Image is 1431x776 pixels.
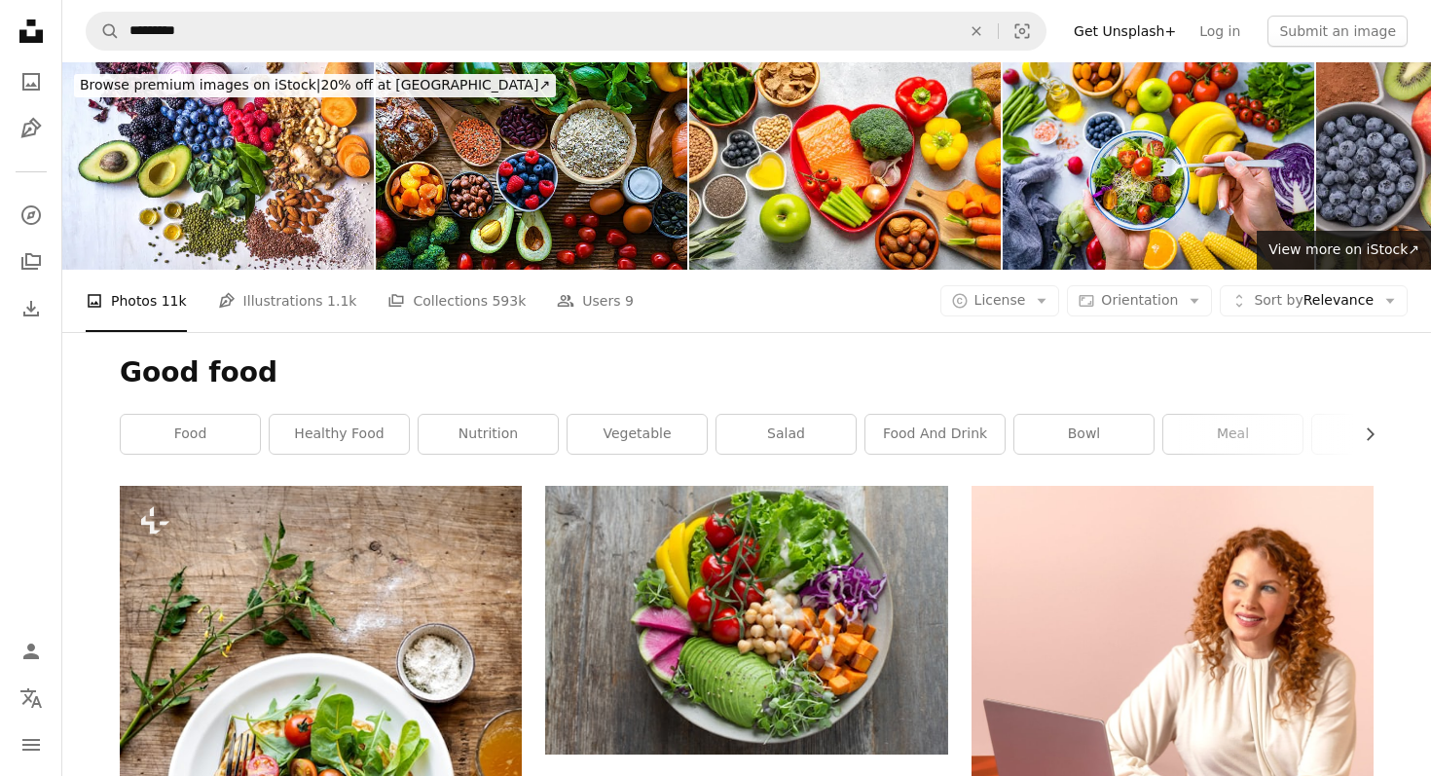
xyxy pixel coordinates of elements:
[12,679,51,718] button: Language
[568,415,707,454] a: vegetable
[80,77,550,92] span: 20% off at [GEOGRAPHIC_DATA] ↗
[545,610,947,628] a: bowl of vegetable salads
[12,242,51,281] a: Collections
[1003,62,1314,270] img: Woman eating fresh rainbow colored salad. Multicolored fruits and vegetables background. Healthy ...
[999,13,1046,50] button: Visual search
[12,289,51,328] a: Download History
[1062,16,1188,47] a: Get Unsplash+
[1257,231,1431,270] a: View more on iStock↗
[689,62,1001,270] img: Group of healthy ingredients for strong and healthy heart
[80,77,320,92] span: Browse premium images on iStock |
[419,415,558,454] a: nutrition
[1188,16,1252,47] a: Log in
[1254,291,1374,311] span: Relevance
[387,270,526,332] a: Collections 593k
[12,725,51,764] button: Menu
[87,13,120,50] button: Search Unsplash
[974,292,1026,308] span: License
[557,270,634,332] a: Users 9
[12,196,51,235] a: Explore
[1067,285,1212,316] button: Orientation
[1014,415,1154,454] a: bowl
[120,355,1374,390] h1: Good food
[12,62,51,101] a: Photos
[865,415,1005,454] a: food and drink
[1267,16,1408,47] button: Submit an image
[716,415,856,454] a: salad
[955,13,998,50] button: Clear
[1163,415,1303,454] a: meal
[1268,241,1419,257] span: View more on iStock ↗
[625,290,634,312] span: 9
[121,415,260,454] a: food
[492,290,526,312] span: 593k
[12,109,51,148] a: Illustrations
[218,270,357,332] a: Illustrations 1.1k
[86,12,1046,51] form: Find visuals sitewide
[1352,415,1374,454] button: scroll list to the right
[12,632,51,671] a: Log in / Sign up
[376,62,687,270] img: Food products recommended for pregnancy. Healthy diet
[327,290,356,312] span: 1.1k
[1254,292,1303,308] span: Sort by
[62,62,374,270] img: Multi colored vegetables, fruits, legumes and nuts on wooden table
[62,62,568,109] a: Browse premium images on iStock|20% off at [GEOGRAPHIC_DATA]↗
[1101,292,1178,308] span: Orientation
[1220,285,1408,316] button: Sort byRelevance
[270,415,409,454] a: healthy food
[120,741,522,758] a: a plate of food on a wooden table
[545,486,947,754] img: bowl of vegetable salads
[940,285,1060,316] button: License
